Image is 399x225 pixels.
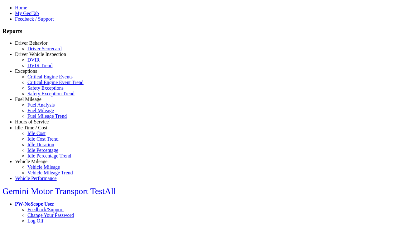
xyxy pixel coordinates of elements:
[27,131,46,136] a: Idle Cost
[15,52,66,57] a: Driver Vehicle Inspection
[27,80,84,85] a: Critical Engine Event Trend
[27,63,52,68] a: DVIR Trend
[27,170,73,175] a: Vehicle Mileage Trend
[15,5,27,10] a: Home
[27,102,55,107] a: Fuel Analysis
[15,176,57,181] a: Vehicle Performance
[27,46,62,51] a: Driver Scorecard
[15,201,54,207] a: PW-NoScope User
[27,108,54,113] a: Fuel Mileage
[27,74,73,79] a: Critical Engine Events
[15,40,47,46] a: Driver Behavior
[15,159,47,164] a: Vehicle Mileage
[15,97,41,102] a: Fuel Mileage
[27,212,74,218] a: Change Your Password
[27,113,67,119] a: Fuel Mileage Trend
[27,142,54,147] a: Idle Duration
[15,16,54,22] a: Feedback / Support
[15,119,49,124] a: Hours of Service
[15,68,37,74] a: Exceptions
[2,28,397,35] h3: Reports
[27,125,79,130] a: HOS Explanation Reports
[27,218,44,223] a: Log Off
[27,207,64,212] a: Feedback/Support
[2,186,116,196] a: Gemini Motor Transport TestAll
[27,153,71,158] a: Idle Percentage Trend
[27,85,64,91] a: Safety Exceptions
[27,57,40,62] a: DVIR
[27,91,75,96] a: Safety Exception Trend
[27,164,60,170] a: Vehicle Mileage
[15,11,39,16] a: My GeoTab
[15,125,47,130] a: Idle Time / Cost
[27,136,59,142] a: Idle Cost Trend
[27,147,58,153] a: Idle Percentage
